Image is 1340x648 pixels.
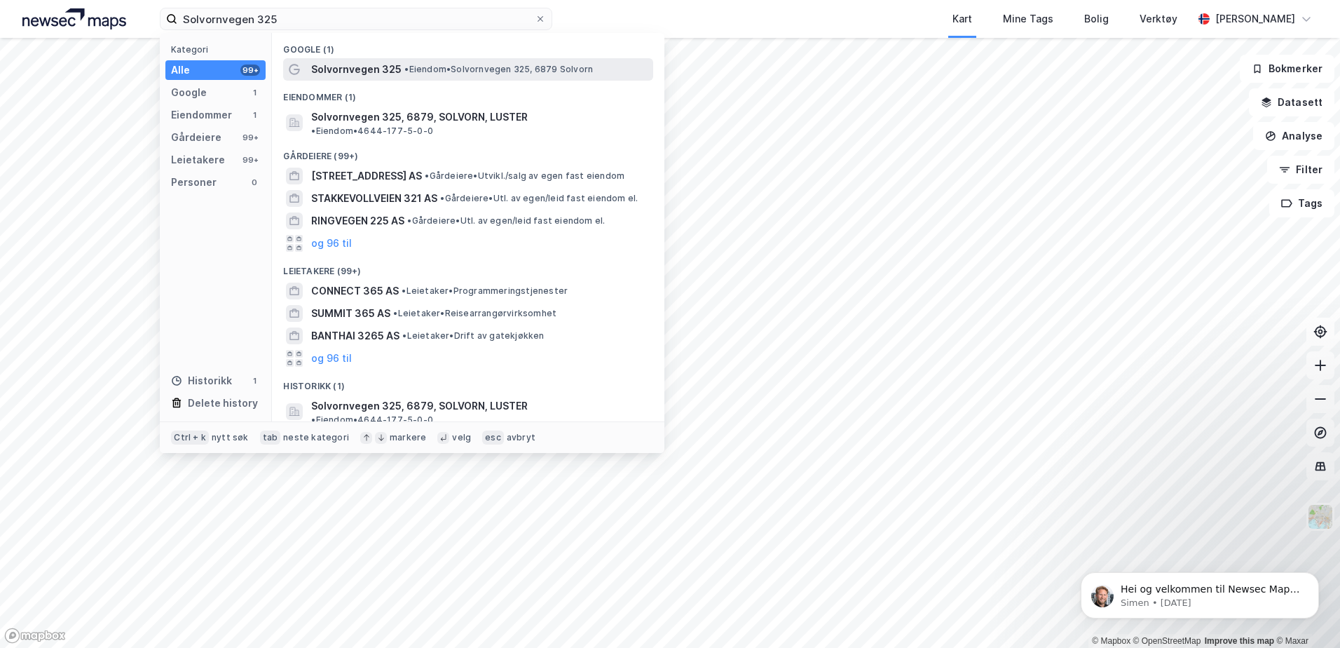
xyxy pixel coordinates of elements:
a: Mapbox [1092,636,1130,646]
div: 1 [249,109,260,121]
span: CONNECT 365 AS [311,283,399,299]
span: • [311,126,315,136]
span: • [407,215,411,226]
button: Tags [1269,189,1334,217]
span: • [425,170,429,181]
div: 1 [249,375,260,386]
div: Bolig [1084,11,1109,27]
span: Leietaker • Drift av gatekjøkken [402,330,544,342]
div: velg [452,432,471,443]
div: Alle [171,62,190,79]
div: Gårdeiere [171,129,221,146]
div: Ctrl + k [171,431,209,445]
div: 0 [249,177,260,188]
span: Leietaker • Programmeringstjenester [402,285,568,297]
div: Verktøy [1140,11,1177,27]
span: • [440,193,444,203]
div: Mine Tags [1003,11,1053,27]
span: [STREET_ADDRESS] AS [311,168,422,184]
div: nytt søk [212,432,249,443]
button: og 96 til [311,235,352,252]
div: Personer [171,174,217,191]
span: STAKKEVOLLVEIEN 321 AS [311,190,437,207]
div: neste kategori [283,432,349,443]
span: SUMMIT 365 AS [311,305,390,322]
div: 99+ [240,154,260,166]
div: Eiendommer [171,107,232,123]
div: esc [482,431,504,445]
div: Eiendommer (1) [272,81,664,106]
div: Google (1) [272,33,664,58]
div: 99+ [240,132,260,143]
div: Kart [952,11,972,27]
span: Leietaker • Reisearrangørvirksomhet [393,308,556,319]
a: Mapbox homepage [4,628,66,644]
div: markere [390,432,426,443]
span: BANTHAI 3265 AS [311,328,399,344]
span: RINGVEGEN 225 AS [311,212,404,229]
div: 99+ [240,65,260,76]
img: logo.a4113a55bc3d86da70a041830d287a7e.svg [22,8,126,29]
span: • [393,308,397,318]
div: 1 [249,87,260,98]
button: Datasett [1249,88,1334,116]
span: • [402,330,406,341]
span: Solvornvegen 325, 6879, SOLVORN, LUSTER [311,109,528,126]
div: Kategori [171,44,266,55]
a: OpenStreetMap [1133,636,1201,646]
div: avbryt [507,432,535,443]
span: • [404,64,409,74]
button: Bokmerker [1240,55,1334,83]
div: Historikk (1) [272,370,664,395]
span: Eiendom • 4644-177-5-0-0 [311,126,433,137]
span: • [402,285,406,296]
div: Leietakere (99+) [272,255,664,280]
span: Solvornvegen 325 [311,61,402,78]
div: Historikk [171,372,232,389]
div: Leietakere [171,151,225,168]
button: Filter [1267,156,1334,184]
span: Solvornvegen 325, 6879, SOLVORN, LUSTER [311,398,528,414]
span: Eiendom • 4644-177-5-0-0 [311,414,433,426]
img: Z [1307,504,1334,530]
iframe: Intercom notifications message [1060,543,1340,641]
span: Gårdeiere • Utl. av egen/leid fast eiendom el. [440,193,638,204]
div: [PERSON_NAME] [1215,11,1295,27]
a: Improve this map [1205,636,1274,646]
input: Søk på adresse, matrikkel, gårdeiere, leietakere eller personer [177,8,535,29]
span: Eiendom • Solvornvegen 325, 6879 Solvorn [404,64,593,75]
div: tab [260,431,281,445]
div: Gårdeiere (99+) [272,140,664,165]
span: • [311,414,315,425]
button: Analyse [1253,122,1334,150]
span: Gårdeiere • Utvikl./salg av egen fast eiendom [425,170,624,182]
div: Google [171,84,207,101]
div: Delete history [188,395,258,412]
span: Gårdeiere • Utl. av egen/leid fast eiendom el. [407,215,605,227]
button: og 96 til [311,350,352,367]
